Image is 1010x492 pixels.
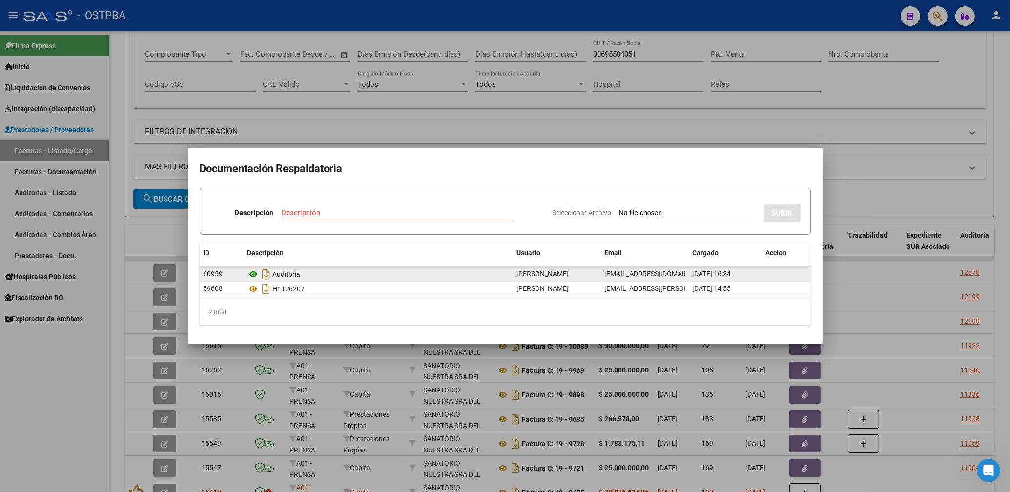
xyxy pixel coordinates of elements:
i: Descargar documento [260,266,273,282]
span: 60959 [204,270,223,278]
datatable-header-cell: Accion [762,243,811,264]
span: [DATE] 14:55 [693,285,731,292]
span: [PERSON_NAME] [517,285,569,292]
span: [DATE] 16:24 [693,270,731,278]
i: Descargar documento [260,281,273,297]
p: Descripción [234,207,273,219]
span: Email [605,249,622,257]
div: 2 total [200,300,811,325]
h2: Documentación Respaldatoria [200,160,811,178]
span: [EMAIL_ADDRESS][PERSON_NAME][DOMAIN_NAME] [605,285,765,292]
span: 59608 [204,285,223,292]
datatable-header-cell: Usuario [513,243,601,264]
span: [EMAIL_ADDRESS][DOMAIN_NAME] [605,270,713,278]
button: SUBIR [764,204,801,222]
datatable-header-cell: Descripción [244,243,513,264]
span: Cargado [693,249,719,257]
span: Seleccionar Archivo [553,209,612,217]
span: [PERSON_NAME] [517,270,569,278]
datatable-header-cell: Cargado [689,243,762,264]
datatable-header-cell: ID [200,243,244,264]
span: ID [204,249,210,257]
span: Accion [766,249,787,257]
div: Auditoria [247,266,509,282]
datatable-header-cell: Email [601,243,689,264]
span: Descripción [247,249,284,257]
iframe: Intercom live chat [977,459,1000,482]
span: SUBIR [772,209,793,218]
div: Hr 126207 [247,281,509,297]
span: Usuario [517,249,541,257]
